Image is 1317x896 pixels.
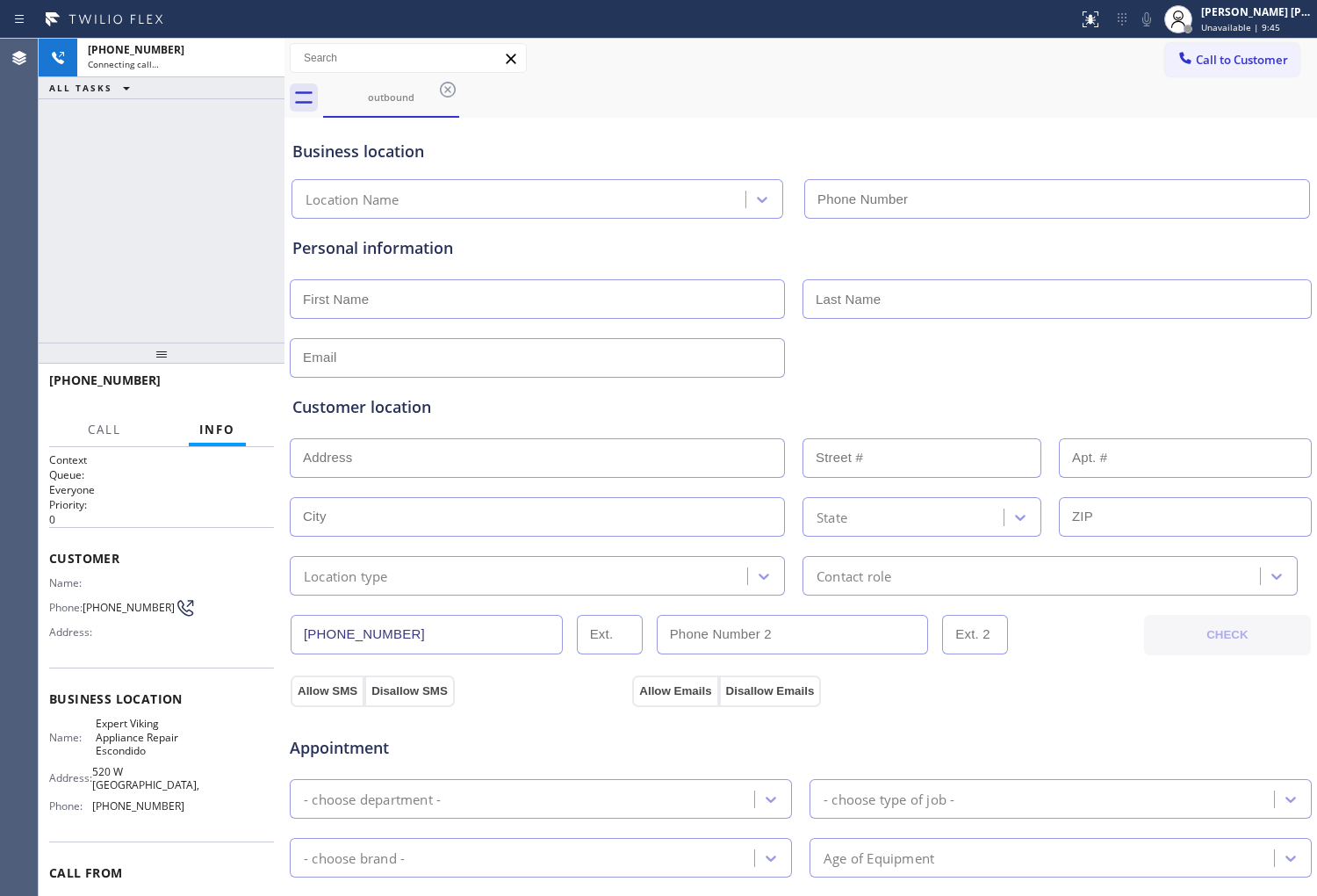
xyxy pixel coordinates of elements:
input: Ext. [577,615,643,654]
span: Phone: [49,601,83,614]
div: Business location [292,140,1309,163]
span: [PHONE_NUMBER] [83,601,175,614]
span: Call to Customer [1196,52,1288,68]
div: [PERSON_NAME] [PERSON_NAME] [1201,4,1312,19]
div: - choose brand - [304,848,405,868]
span: Business location [49,690,274,707]
span: Name: [49,576,96,589]
span: Name: [49,731,96,744]
span: Call [88,422,121,437]
span: 520 W [GEOGRAPHIC_DATA], [92,765,199,792]
button: Disallow SMS [364,676,455,707]
div: outbound [325,90,457,104]
input: Email [290,338,785,378]
span: [PHONE_NUMBER] [49,372,161,388]
h1: Context [49,452,274,467]
span: ALL TASKS [49,82,112,94]
input: Last Name [802,279,1312,319]
button: Info [189,413,246,447]
input: City [290,497,785,537]
div: - choose department - [304,789,441,809]
input: Street # [802,438,1041,478]
span: Unavailable | 9:45 [1201,21,1280,33]
button: CHECK [1144,615,1311,655]
p: 0 [49,512,274,527]
div: - choose type of job - [824,789,954,809]
span: Call From [49,864,274,881]
button: ALL TASKS [39,77,148,98]
div: Contact role [817,566,891,586]
span: [PHONE_NUMBER] [92,799,184,813]
input: Phone Number 2 [657,615,929,654]
button: Mute [1134,7,1159,32]
span: Phone: [49,799,92,813]
div: Location type [304,566,388,586]
button: Disallow Emails [719,676,822,707]
span: Address: [49,625,96,639]
input: Apt. # [1059,438,1312,478]
button: Call [77,413,132,447]
span: Expert Viking Appliance Repair Escondido [96,717,184,757]
span: Info [199,422,235,437]
p: Everyone [49,482,274,497]
div: State [817,507,847,527]
input: ZIP [1059,497,1312,537]
input: Search [291,44,526,72]
button: Allow Emails [632,676,718,707]
span: Customer [49,550,274,567]
button: Call to Customer [1165,43,1299,76]
h2: Priority: [49,497,274,512]
input: Phone Number [804,179,1310,219]
input: Address [290,438,785,478]
span: Connecting call… [88,58,159,70]
div: Personal information [292,236,1309,260]
div: Customer location [292,395,1309,419]
input: Ext. 2 [942,615,1008,654]
span: Appointment [290,736,628,760]
span: Address: [49,771,92,784]
button: Allow SMS [291,676,364,707]
div: Location Name [306,190,399,210]
h2: Queue: [49,467,274,482]
span: [PHONE_NUMBER] [88,42,184,57]
input: First Name [290,279,785,319]
input: Phone Number [291,615,563,654]
div: Age of Equipment [824,848,934,868]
